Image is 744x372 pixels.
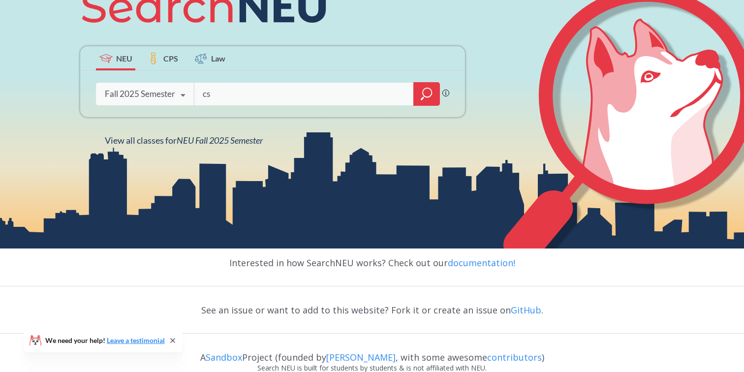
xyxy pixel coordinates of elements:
div: Fall 2025 Semester [105,89,175,99]
a: Sandbox [206,351,242,363]
span: CPS [163,53,178,64]
span: Law [211,53,225,64]
input: Class, professor, course number, "phrase" [202,84,406,104]
span: NEU [116,53,132,64]
a: documentation! [448,257,515,269]
a: contributors [487,351,542,363]
div: magnifying glass [413,82,440,106]
a: GitHub [511,304,541,316]
svg: magnifying glass [421,87,433,101]
span: View all classes for [105,135,263,146]
a: [PERSON_NAME] [326,351,396,363]
span: NEU Fall 2025 Semester [177,135,263,146]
